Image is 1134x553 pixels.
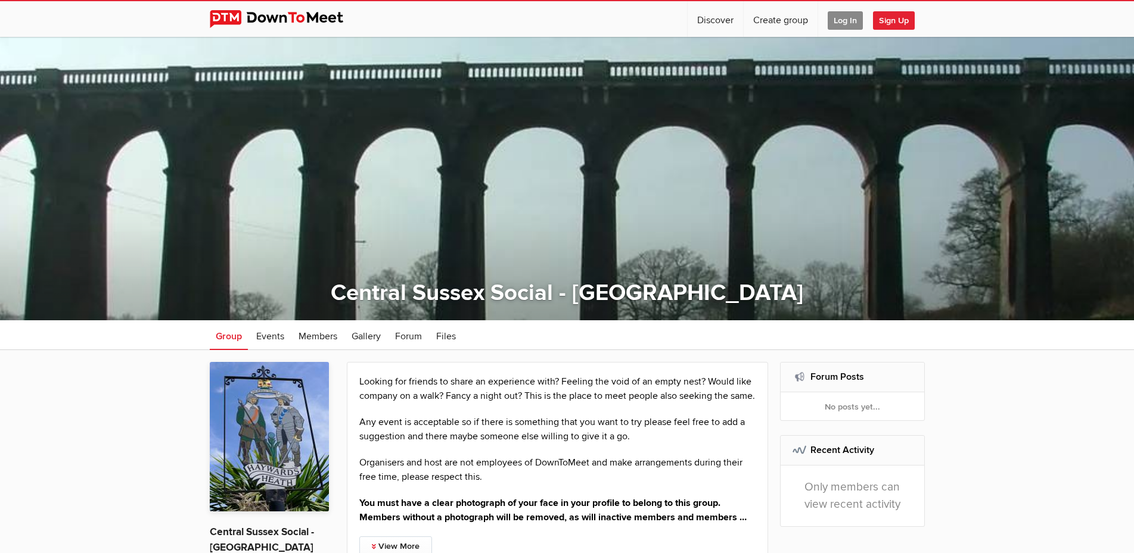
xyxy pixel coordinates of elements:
[430,320,462,350] a: Files
[299,330,337,342] span: Members
[810,371,864,383] a: Forum Posts
[359,455,756,484] p: Organisers and host are not employees of DownToMeet and make arrangements during their free time,...
[818,1,872,37] a: Log In
[744,1,818,37] a: Create group
[250,320,290,350] a: Events
[210,320,248,350] a: Group
[210,362,329,511] img: Central Sussex Social - Haywards Heath
[210,10,362,28] img: DownToMeet
[395,330,422,342] span: Forum
[346,320,387,350] a: Gallery
[216,330,242,342] span: Group
[359,374,756,403] p: Looking for friends to share an experience with? Feeling the void of an empty nest? Would like co...
[256,330,284,342] span: Events
[359,415,756,443] p: Any event is acceptable so if there is something that you want to try please feel free to add a s...
[873,1,924,37] a: Sign Up
[389,320,428,350] a: Forum
[688,1,743,37] a: Discover
[873,11,915,30] span: Sign Up
[781,465,924,526] div: Only members can view recent activity
[352,330,381,342] span: Gallery
[359,497,747,523] strong: You must have a clear photograph of your face in your profile to belong to this group. Members wi...
[436,330,456,342] span: Files
[828,11,863,30] span: Log In
[793,436,912,464] h2: Recent Activity
[293,320,343,350] a: Members
[781,392,924,421] div: No posts yet...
